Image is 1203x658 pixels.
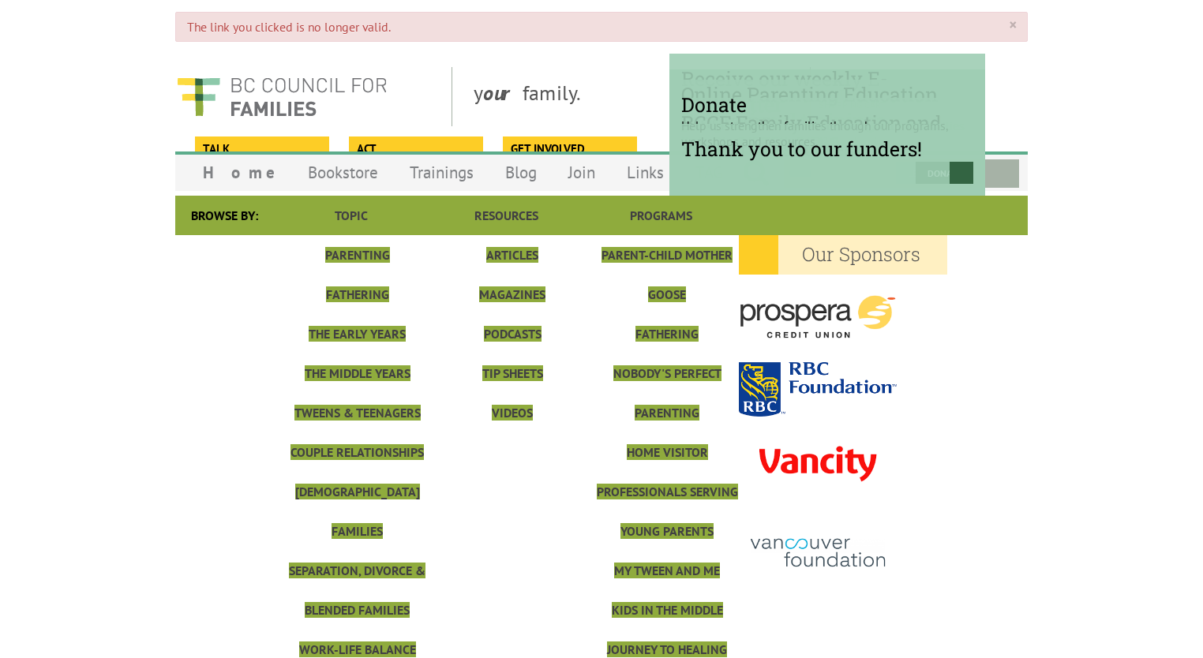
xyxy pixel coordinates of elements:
a: The Middle Years [305,365,410,381]
div: Browse By: [175,196,274,235]
a: Videos [492,405,533,421]
span: Act [357,140,473,158]
a: Work-Life Balance [299,641,416,657]
h2: Our Sponsors [739,235,947,275]
a: [DEMOGRAPHIC_DATA] Families [295,484,420,539]
a: Tip Sheets [482,365,543,381]
a: Topic [335,207,368,223]
a: Tweens & Teenagers [294,405,421,421]
a: The Early Years [309,326,406,342]
div: y family. [461,67,811,126]
a: Fathering [635,326,699,342]
div: The link you clicked is no longer valid. [175,12,1028,42]
a: × [1009,17,1016,33]
a: Talk Share your story [195,136,327,159]
a: Journey to Healing [607,641,727,657]
a: Bookstore [292,154,394,191]
a: Blog [489,154,553,191]
img: vancouver_foundation-2.png [739,511,897,594]
span: Donate [681,92,973,118]
a: Professionals Serving Young Parents [597,484,738,539]
img: vancity-3.png [739,420,897,508]
a: Get Involved Make change happen [503,136,635,159]
a: Kids in the Middle [612,602,723,618]
a: Join [553,154,611,191]
a: Nobody's Perfect Parenting [613,365,721,421]
a: Parent-Child Mother Goose [601,247,733,302]
a: Parenting [325,247,390,263]
a: Trainings [394,154,489,191]
a: Podcasts [484,326,542,342]
a: Home Visitor [627,444,708,460]
a: Programs [630,207,692,223]
span: Receive our weekly E-Newsletter [681,65,973,118]
span: Talk [203,140,319,158]
a: Couple Relationships [290,444,424,460]
a: Articles [486,247,538,263]
a: Fathering [326,286,389,302]
span: Thank you to our funders! [681,136,973,162]
a: Separation, Divorce & Blended Families [289,563,425,618]
img: rbc.png [739,362,897,417]
a: Act Take a survey [349,136,481,159]
span: Get Involved [511,140,627,158]
strong: our [483,80,523,106]
a: Magazines [479,286,545,302]
img: prospera-4.png [739,275,897,359]
img: BC Council for FAMILIES [175,67,388,126]
a: My Tween and Me [614,563,720,578]
a: Home [187,154,292,191]
a: Resources [474,207,538,223]
a: Links [611,154,680,191]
